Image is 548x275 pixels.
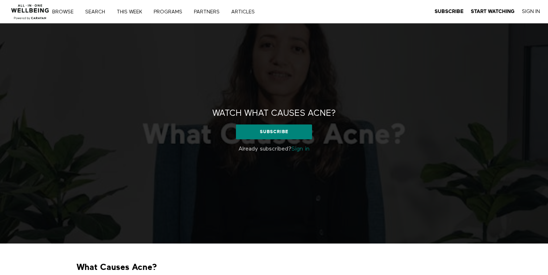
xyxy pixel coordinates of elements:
nav: Primary [57,8,270,15]
a: PROGRAMS [151,9,190,14]
a: Subscribe [236,124,312,139]
a: Subscribe [435,8,464,15]
a: Start Watching [471,8,515,15]
strong: Start Watching [471,9,515,14]
a: Search [83,9,113,14]
strong: Subscribe [435,9,464,14]
h2: Watch What Causes Acne? [212,108,336,119]
a: Browse [50,9,81,14]
a: THIS WEEK [114,9,150,14]
a: Sign In [522,8,540,15]
strong: What Causes Acne? [76,262,157,273]
p: Already subscribed? [195,145,354,153]
a: ARTICLES [229,9,262,14]
a: Sign in [291,146,310,152]
a: PARTNERS [191,9,227,14]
